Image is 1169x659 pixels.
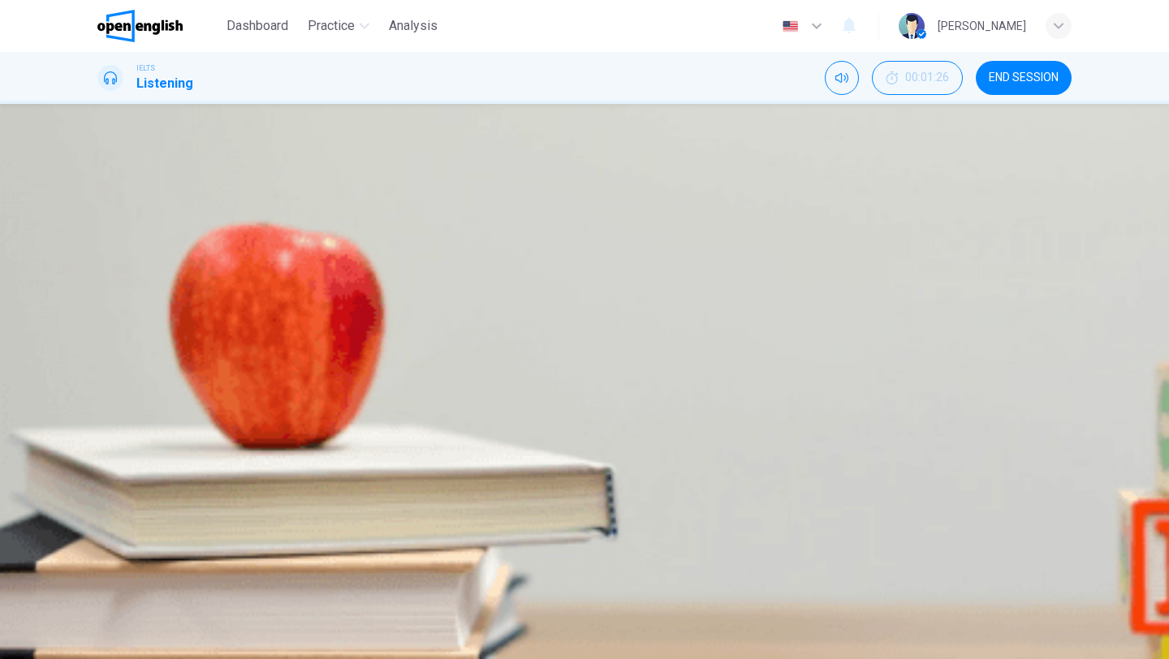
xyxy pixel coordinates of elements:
[97,10,183,42] img: OpenEnglish logo
[220,11,295,41] button: Dashboard
[938,16,1026,36] div: [PERSON_NAME]
[308,16,355,36] span: Practice
[97,10,220,42] a: OpenEnglish logo
[780,20,800,32] img: en
[976,61,1072,95] button: END SESSION
[136,62,155,74] span: IELTS
[382,11,444,41] button: Analysis
[989,71,1059,84] span: END SESSION
[301,11,376,41] button: Practice
[899,13,925,39] img: Profile picture
[136,74,193,93] h1: Listening
[905,71,949,84] span: 00:01:26
[389,16,438,36] span: Analysis
[872,61,963,95] div: Hide
[872,61,963,95] button: 00:01:26
[825,61,859,95] div: Mute
[226,16,288,36] span: Dashboard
